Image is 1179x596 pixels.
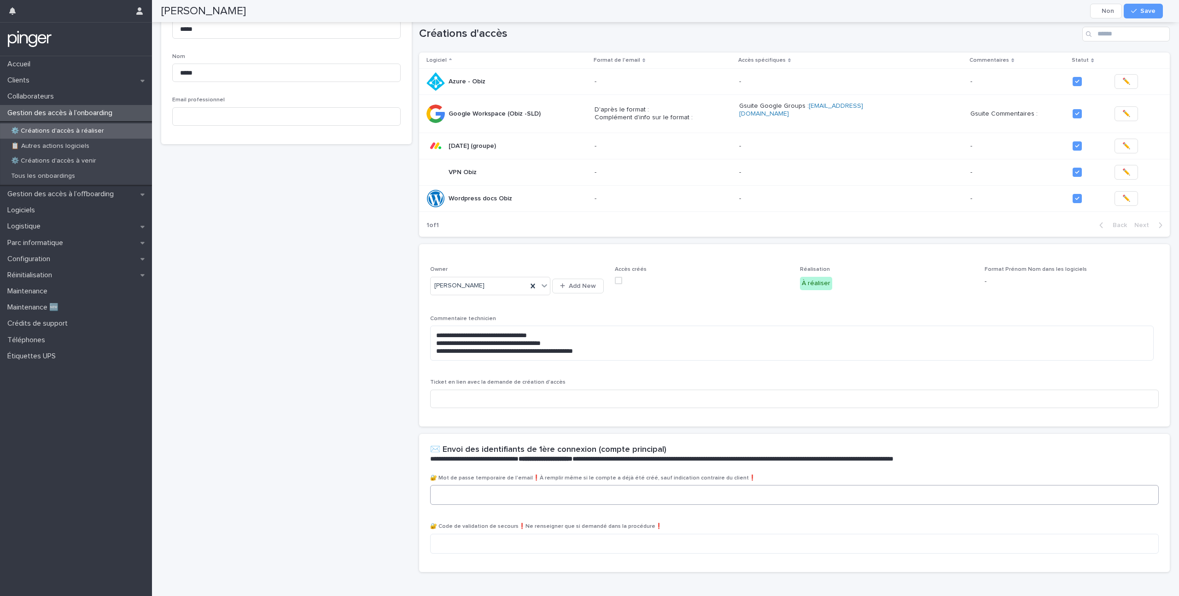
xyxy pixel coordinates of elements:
p: Réinitialisation [4,271,59,280]
h1: Créations d'accès [419,27,1079,41]
p: Clients [4,76,37,85]
button: ✏️ [1115,139,1138,153]
span: Commentaire technicien [430,316,496,321]
button: ✏️ [1115,106,1138,121]
p: - [739,169,900,176]
span: Add New [569,283,596,289]
p: Gestion des accès à l’offboarding [4,190,121,199]
p: Azure - Obiz [449,76,487,86]
span: Next [1134,222,1155,228]
span: Owner [430,267,448,272]
button: ✏️ [1115,191,1138,206]
p: Format de l'email [594,55,640,65]
p: - [595,78,732,86]
p: Téléphones [4,336,53,345]
button: Back [1092,221,1131,229]
span: ✏️ [1122,141,1130,151]
p: Configuration [4,255,58,263]
p: Gsuite Commentaires : [970,110,1065,118]
p: Collaborateurs [4,92,61,101]
button: Add New [552,279,604,293]
tr: Wordpress docs ObizWordpress docs Obiz ---✏️ [419,186,1170,212]
div: À réaliser [800,277,832,290]
p: - [739,78,900,86]
p: Logiciels [4,206,42,215]
p: Google Workspace (Obiz -SLD) [449,108,543,118]
p: Logistique [4,222,48,231]
p: Accueil [4,60,38,69]
span: 🔐 Mot de passe temporaire de l'email❗À remplir même si le compte a déjà été créé, sauf indication... [430,475,756,481]
tr: [DATE] (groupe)[DATE] (groupe) ---✏️ [419,133,1170,159]
button: Next [1131,221,1170,229]
span: Réalisation [800,267,830,272]
button: Save [1124,4,1163,18]
p: 📋 Autres actions logiciels [4,142,97,150]
p: Commentaires [969,55,1009,65]
p: - [595,142,732,150]
p: D'après le format : Complément d'info sur le format : [595,106,732,122]
span: Nom [172,54,185,59]
p: - [595,169,732,176]
tr: Google Workspace (Obiz -SLD)Google Workspace (Obiz -SLD) D'après le format : Complément d'info su... [419,94,1170,133]
p: - [739,142,900,150]
p: - [985,277,1159,286]
input: Search [1082,27,1170,41]
span: Format Prénom Nom dans les logiciels [985,267,1087,272]
p: [DATE] (groupe) [449,140,498,150]
p: - [970,78,1065,86]
p: VPN Obiz [449,167,479,176]
span: Save [1140,8,1156,14]
p: - [970,142,1065,150]
p: Accès spécifiques [738,55,786,65]
span: ✏️ [1122,109,1130,118]
p: Tous les onboardings [4,172,82,180]
span: [PERSON_NAME] [434,281,484,291]
p: Crédits de support [4,319,75,328]
span: Email professionnel [172,97,225,103]
span: 🔐 Code de validation de secours❗Ne renseigner que si demandé dans la procédure❗ [430,524,662,529]
p: ⚙️ Créations d'accès à réaliser [4,127,111,135]
p: - [970,195,1065,203]
img: mTgBEunGTSyRkCgitkcU [7,30,52,48]
p: Maintenance [4,287,55,296]
p: ⚙️ Créations d'accès à venir [4,157,104,165]
span: Ticket en lien avec la demande de création d'accès [430,380,566,385]
a: [EMAIL_ADDRESS][DOMAIN_NAME] [739,103,863,117]
p: Maintenance 🆕 [4,303,66,312]
h2: [PERSON_NAME] [161,5,246,18]
p: Gsuite Google Groups : [739,102,900,125]
tr: Azure - ObizAzure - Obiz ---✏️ [419,68,1170,94]
span: Back [1107,222,1127,228]
p: - [970,169,1065,176]
p: Logiciel [426,55,447,65]
span: ✏️ [1122,194,1130,203]
p: Wordpress docs Obiz [449,193,514,203]
tr: VPN ObizVPN Obiz ---✏️ [419,159,1170,186]
p: Parc informatique [4,239,70,247]
p: Étiquettes UPS [4,352,63,361]
h2: ✉️ Envoi des identifiants de 1ère connexion (compte principal) [430,445,666,455]
p: 1 of 1 [419,214,446,237]
p: Statut [1072,55,1089,65]
p: Gestion des accès à l’onboarding [4,109,120,117]
p: - [739,195,900,203]
p: - [595,195,732,203]
span: Accès créés [615,267,647,272]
